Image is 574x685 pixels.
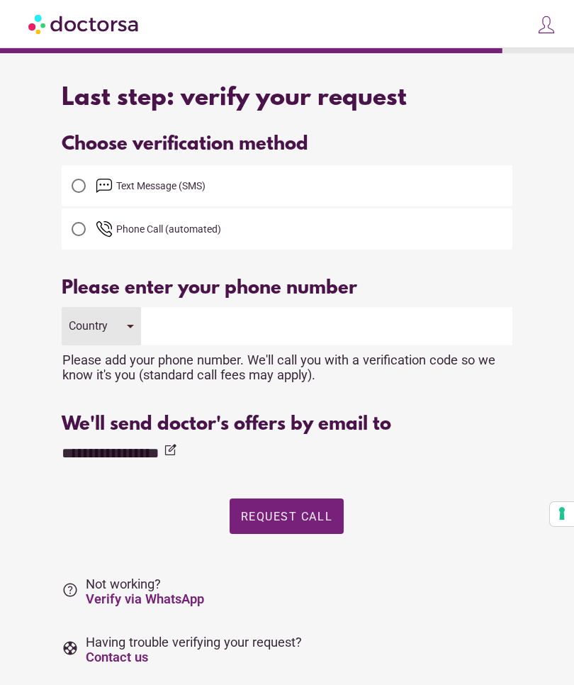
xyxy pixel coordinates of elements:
[62,581,79,598] i: help
[28,8,140,40] img: Doctorsa.com
[62,84,512,113] div: Last step: verify your request
[96,177,113,194] img: email
[550,502,574,526] button: Your consent preferences for tracking technologies
[62,134,512,156] div: Choose verification method
[62,414,512,436] div: We'll send doctor's offers by email to
[62,345,512,382] div: Please add your phone number. We'll call you with a verification code so we know it's you (standa...
[116,180,206,191] span: Text Message (SMS)
[86,650,148,664] a: Contact us
[69,319,112,333] div: Country
[62,278,512,300] div: Please enter your phone number
[536,15,556,35] img: icons8-customer-100.png
[86,591,204,606] a: Verify via WhatsApp
[230,499,344,534] button: Request Call
[62,640,79,657] i: support
[86,635,302,664] span: Having trouble verifying your request?
[241,510,332,523] span: Request Call
[163,443,177,457] i: edit_square
[116,223,221,235] span: Phone Call (automated)
[96,221,113,238] img: phone
[86,577,204,606] span: Not working?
